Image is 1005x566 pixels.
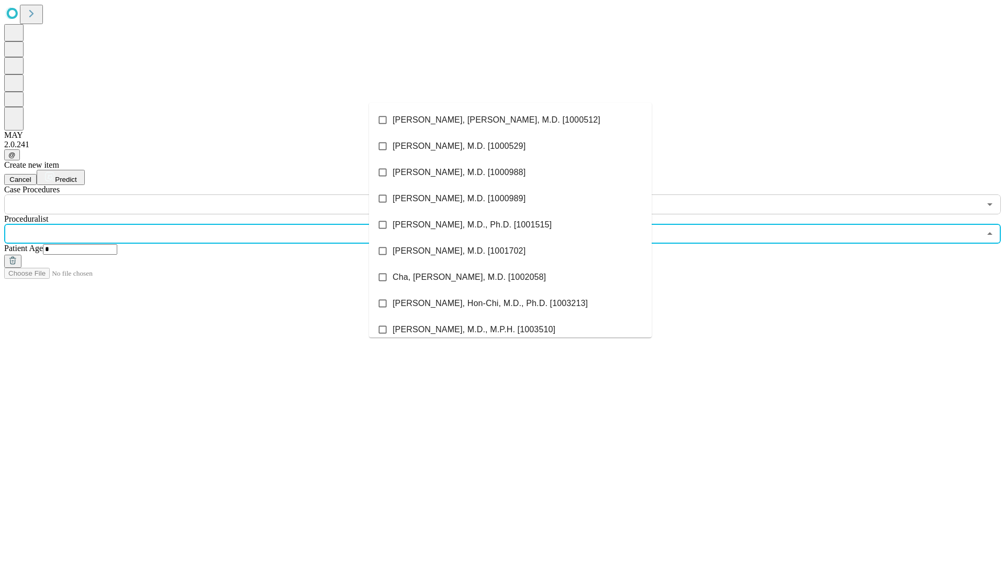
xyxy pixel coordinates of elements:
[4,130,1001,140] div: MAY
[393,219,552,231] span: [PERSON_NAME], M.D., Ph.D. [1001515]
[4,185,60,194] span: Scheduled Procedure
[982,197,997,212] button: Open
[4,149,20,160] button: @
[393,271,546,284] span: Cha, [PERSON_NAME], M.D. [1002058]
[37,170,85,185] button: Predict
[55,176,76,183] span: Predict
[8,151,16,159] span: @
[393,323,555,336] span: [PERSON_NAME], M.D., M.P.H. [1003510]
[4,140,1001,149] div: 2.0.241
[393,140,526,153] span: [PERSON_NAME], M.D. [1000529]
[393,245,526,257] span: [PERSON_NAME], M.D. [1001702]
[9,176,31,183] span: Cancel
[4,244,43,253] span: Patient Age
[982,226,997,241] button: Close
[4,174,37,185] button: Cancel
[4,214,48,223] span: Proceduralist
[393,192,526,205] span: [PERSON_NAME], M.D. [1000989]
[393,297,588,310] span: [PERSON_NAME], Hon-Chi, M.D., Ph.D. [1003213]
[393,114,600,126] span: [PERSON_NAME], [PERSON_NAME], M.D. [1000512]
[393,166,526,179] span: [PERSON_NAME], M.D. [1000988]
[4,160,59,169] span: Create new item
